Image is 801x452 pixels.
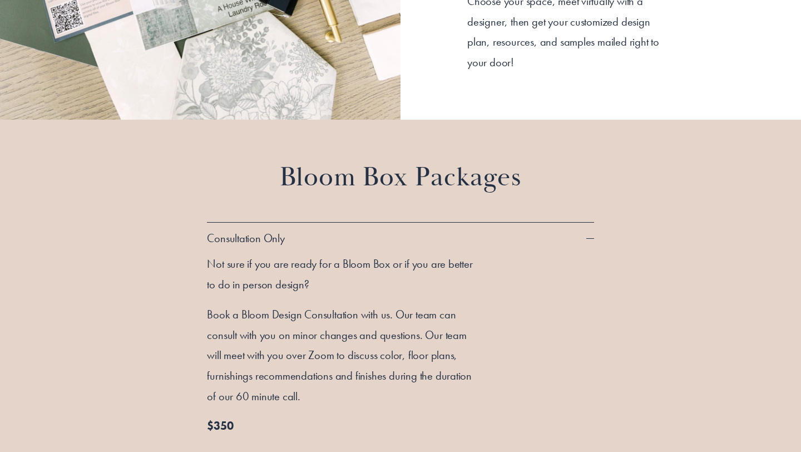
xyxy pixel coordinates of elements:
strong: $350 [207,419,233,433]
p: Book a Bloom Design Consultation with us. Our team can consult with you on minor changes and ques... [207,304,478,407]
h2: Bloom Box Packages [235,161,566,195]
button: Consultation Only [207,223,594,254]
span: Consultation Only [207,231,586,245]
p: Not sure if you are ready for a Bloom Box or if you are better to do in person design? [207,254,478,294]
